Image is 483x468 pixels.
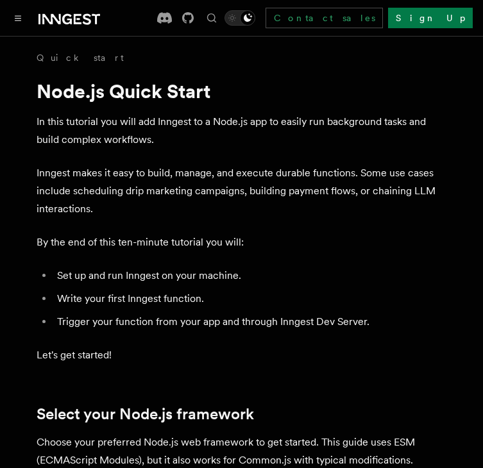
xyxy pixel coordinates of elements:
[37,405,254,423] a: Select your Node.js framework
[37,79,447,103] h1: Node.js Quick Start
[37,51,124,64] a: Quick start
[388,8,473,28] a: Sign Up
[53,290,447,308] li: Write your first Inngest function.
[10,10,26,26] button: Toggle navigation
[37,113,447,149] p: In this tutorial you will add Inngest to a Node.js app to easily run background tasks and build c...
[225,10,255,26] button: Toggle dark mode
[266,8,383,28] a: Contact sales
[53,267,447,285] li: Set up and run Inngest on your machine.
[204,10,219,26] button: Find something...
[37,346,447,364] p: Let's get started!
[37,164,447,218] p: Inngest makes it easy to build, manage, and execute durable functions. Some use cases include sch...
[53,313,447,331] li: Trigger your function from your app and through Inngest Dev Server.
[37,233,447,251] p: By the end of this ten-minute tutorial you will:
